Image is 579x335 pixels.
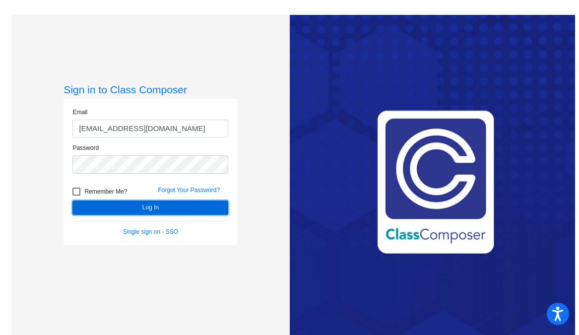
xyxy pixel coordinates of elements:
a: Forgot Your Password? [158,187,220,194]
span: Remember Me? [84,186,127,198]
label: Email [72,108,87,117]
label: Password [72,143,99,152]
button: Log In [72,201,228,215]
a: Single sign on - SSO [123,228,178,235]
h3: Sign in to Class Composer [64,83,237,96]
